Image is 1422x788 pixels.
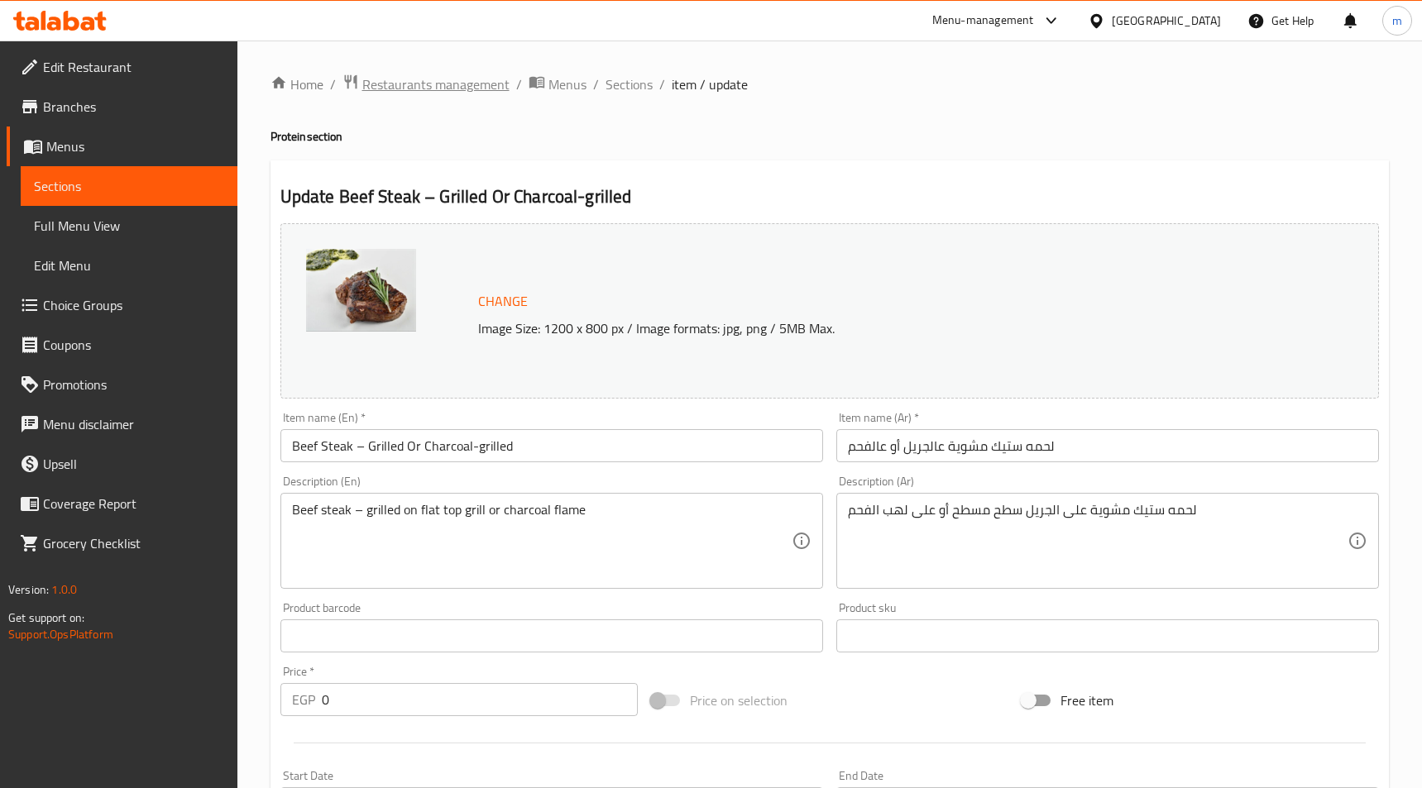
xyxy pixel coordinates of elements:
[593,74,599,94] li: /
[7,444,237,484] a: Upsell
[271,128,1389,145] h4: Protein section
[606,74,653,94] a: Sections
[342,74,510,95] a: Restaurants management
[529,74,587,95] a: Menus
[43,454,224,474] span: Upsell
[43,97,224,117] span: Branches
[690,690,788,710] span: Price on selection
[7,127,237,166] a: Menus
[280,429,823,462] input: Enter name En
[21,206,237,246] a: Full Menu View
[43,494,224,513] span: Coverage Report
[280,619,823,652] input: Please enter product barcode
[21,246,237,285] a: Edit Menu
[34,256,224,275] span: Edit Menu
[51,579,77,600] span: 1.0.0
[1061,690,1113,710] span: Free item
[472,318,1257,338] p: Image Size: 1200 x 800 px / Image formats: jpg, png / 5MB Max.
[362,74,510,94] span: Restaurants management
[516,74,522,94] li: /
[292,690,315,709] p: EGP
[7,404,237,444] a: Menu disclaimer
[43,533,224,553] span: Grocery Checklist
[43,335,224,355] span: Coupons
[34,176,224,196] span: Sections
[932,11,1034,31] div: Menu-management
[836,429,1379,462] input: Enter name Ar
[34,216,224,236] span: Full Menu View
[322,683,638,716] input: Please enter price
[548,74,587,94] span: Menus
[7,325,237,365] a: Coupons
[472,284,534,318] button: Change
[848,502,1348,580] textarea: لحمه ستيك مشوية على الجريل سطح مسطح أو على لهب الفحم
[1392,12,1402,30] span: m
[43,375,224,394] span: Promotions
[330,74,336,94] li: /
[7,87,237,127] a: Branches
[8,623,113,645] a: Support.OpsPlatform
[43,414,224,434] span: Menu disclaimer
[306,249,416,332] img: mmw_638904185864954411
[478,289,528,313] span: Change
[7,484,237,523] a: Coverage Report
[21,166,237,206] a: Sections
[8,579,49,600] span: Version:
[43,295,224,315] span: Choice Groups
[7,523,237,563] a: Grocery Checklist
[7,365,237,404] a: Promotions
[43,57,224,77] span: Edit Restaurant
[46,136,224,156] span: Menus
[1112,12,1221,30] div: [GEOGRAPHIC_DATA]
[292,502,792,580] textarea: Beef steak – grilled on flat top grill or charcoal flame
[271,74,1389,95] nav: breadcrumb
[7,47,237,87] a: Edit Restaurant
[659,74,665,94] li: /
[7,285,237,325] a: Choice Groups
[271,74,323,94] a: Home
[836,619,1379,652] input: Please enter product sku
[672,74,748,94] span: item / update
[280,184,1379,209] h2: Update Beef Steak – Grilled Or Charcoal-grilled
[8,607,84,628] span: Get support on:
